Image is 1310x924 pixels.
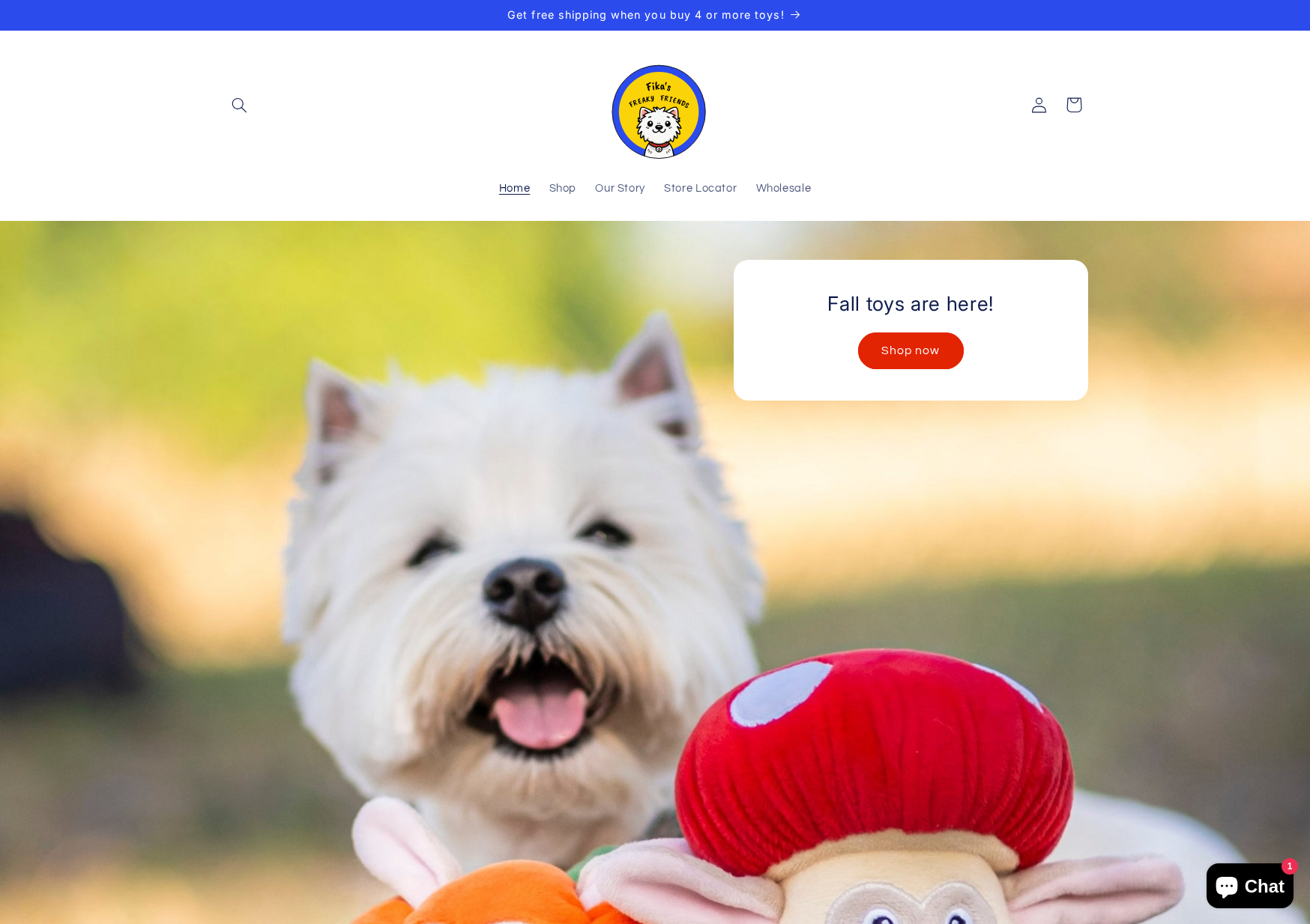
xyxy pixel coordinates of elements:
img: Fika's Freaky Friends [603,52,707,159]
a: Fika's Freaky Friends [597,46,713,165]
a: Store Locator [655,173,746,206]
inbox-online-store-chat: Shopify online store chat [1202,863,1298,912]
span: Shop [549,182,577,196]
a: Wholesale [746,173,821,206]
span: Store Locator [664,182,737,196]
a: Shop [540,173,586,206]
a: Shop now [858,332,964,369]
span: Home [499,182,531,196]
span: Our Story [595,182,645,196]
a: Our Story [586,173,655,206]
span: Wholesale [756,182,812,196]
a: Home [489,173,540,206]
h2: Fall toys are here! [827,291,994,317]
span: Get free shipping when you buy 4 or more toys! [507,8,784,21]
summary: Search [223,88,257,122]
